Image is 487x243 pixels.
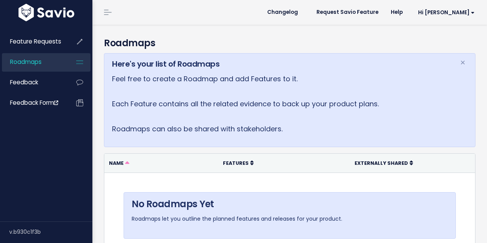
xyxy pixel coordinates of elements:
[223,160,249,166] span: Features
[10,99,58,107] span: Feedback form
[10,37,61,45] span: Feature Requests
[2,33,64,50] a: Feature Requests
[385,7,409,18] a: Help
[267,10,298,15] span: Changelog
[10,78,38,86] span: Feedback
[2,53,64,71] a: Roadmaps
[409,7,481,18] a: Hi [PERSON_NAME]
[112,73,450,135] p: Feel free to create a Roadmap and add Features to it. Each Feature contains all the related evide...
[355,160,408,166] span: Externally Shared
[132,197,448,211] h4: No Roadmaps Yet
[17,4,76,21] img: logo-white.9d6f32f41409.svg
[109,159,129,167] a: Name
[124,192,456,238] div: Roadmaps let you outline the planned features and releases for your product.
[112,58,450,70] h5: Here's your list of Roadmaps
[10,58,42,66] span: Roadmaps
[9,222,92,242] div: v.b930c1f3b
[2,94,64,112] a: Feedback form
[452,54,473,72] button: Close
[355,159,413,167] a: Externally Shared
[104,36,475,50] h4: Roadmaps
[109,160,124,166] span: Name
[418,10,475,15] span: Hi [PERSON_NAME]
[223,159,254,167] a: Features
[460,56,465,69] span: ×
[2,74,64,91] a: Feedback
[310,7,385,18] a: Request Savio Feature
